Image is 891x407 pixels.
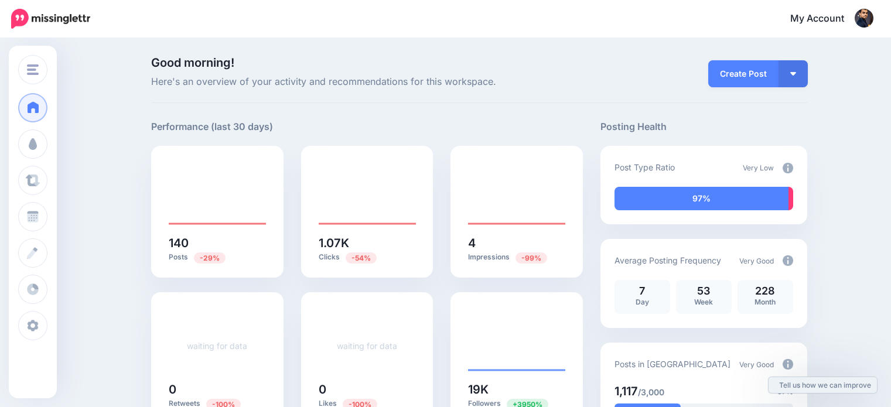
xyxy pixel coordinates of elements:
[27,64,39,75] img: menu.png
[468,384,565,395] h5: 19K
[319,384,416,395] h5: 0
[739,360,774,369] span: Very Good
[743,286,787,296] p: 228
[169,252,266,263] p: Posts
[779,5,873,33] a: My Account
[151,56,234,70] span: Good morning!
[783,359,793,370] img: info-circle-grey.png
[319,237,416,249] h5: 1.07K
[783,163,793,173] img: info-circle-grey.png
[620,286,664,296] p: 7
[11,9,90,29] img: Missinglettr
[319,252,416,263] p: Clicks
[615,254,721,267] p: Average Posting Frequency
[783,255,793,266] img: info-circle-grey.png
[194,252,226,264] span: Previous period: 198
[708,60,779,87] a: Create Post
[615,187,788,210] div: 97% of your posts in the last 30 days have been from Drip Campaigns
[151,74,583,90] span: Here's an overview of your activity and recommendations for this workspace.
[468,237,565,249] h5: 4
[743,163,774,172] span: Very Low
[788,187,793,210] div: 3% of your posts in the last 30 days have been from Curated content
[337,341,397,351] a: waiting for data
[790,72,796,76] img: arrow-down-white.png
[615,384,638,398] span: 1,117
[468,252,565,263] p: Impressions
[169,237,266,249] h5: 140
[187,341,247,351] a: waiting for data
[615,160,675,174] p: Post Type Ratio
[636,297,649,306] span: Day
[755,297,776,306] span: Month
[638,387,664,397] span: /3,000
[615,357,730,371] p: Posts in [GEOGRAPHIC_DATA]
[682,286,726,296] p: 53
[346,252,377,264] span: Previous period: 2.3K
[769,377,877,393] a: Tell us how we can improve
[169,384,266,395] h5: 0
[739,256,774,265] span: Very Good
[151,119,273,134] h5: Performance (last 30 days)
[694,297,713,306] span: Week
[600,119,807,134] h5: Posting Health
[516,252,547,264] span: Previous period: 415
